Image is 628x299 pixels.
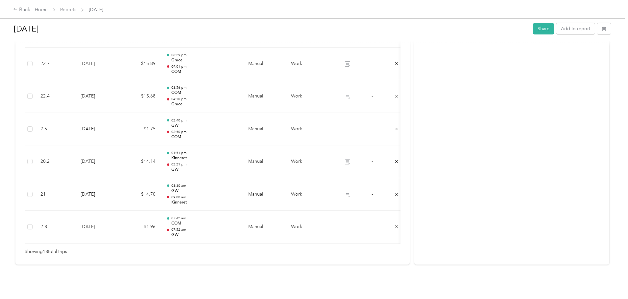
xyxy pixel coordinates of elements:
td: Work [286,178,335,211]
p: 03:56 pm [171,85,238,90]
h1: Aug 2025 [14,21,528,37]
td: Work [286,80,335,113]
td: Manual [243,80,286,113]
span: - [372,159,373,164]
p: 01:51 pm [171,151,238,155]
p: GW [171,167,238,173]
td: Work [286,113,335,146]
p: Kinneret [171,155,238,161]
button: Add to report [556,23,595,34]
td: 2.5 [35,113,75,146]
span: - [372,61,373,66]
td: Work [286,145,335,178]
td: $14.14 [121,145,161,178]
td: 21 [35,178,75,211]
p: COM [171,134,238,140]
p: 07:42 am [171,216,238,221]
td: Manual [243,48,286,80]
p: GW [171,188,238,194]
span: [DATE] [89,6,103,13]
p: 02:21 pm [171,162,238,167]
span: - [372,191,373,197]
a: Reports [60,7,76,12]
p: Kinneret [171,200,238,205]
div: Back [13,6,30,14]
td: $15.68 [121,80,161,113]
td: Manual [243,211,286,244]
p: COM [171,221,238,226]
p: 09:01 pm [171,64,238,69]
td: 20.2 [35,145,75,178]
td: Manual [243,178,286,211]
td: Manual [243,113,286,146]
iframe: Everlance-gr Chat Button Frame [591,262,628,299]
p: Grace [171,57,238,63]
td: $15.89 [121,48,161,80]
td: Work [286,211,335,244]
button: Share [533,23,554,34]
span: - [372,93,373,99]
p: 02:50 pm [171,130,238,134]
p: GW [171,232,238,238]
p: 07:52 am [171,227,238,232]
p: 02:40 pm [171,118,238,123]
span: - [372,224,373,229]
p: COM [171,69,238,75]
td: $1.96 [121,211,161,244]
td: 22.7 [35,48,75,80]
p: 08:30 am [171,183,238,188]
td: [DATE] [75,48,121,80]
td: [DATE] [75,145,121,178]
td: [DATE] [75,80,121,113]
p: COM [171,90,238,96]
p: GW [171,123,238,129]
td: $1.75 [121,113,161,146]
td: [DATE] [75,211,121,244]
span: - [372,126,373,132]
td: 22.4 [35,80,75,113]
p: 09:00 am [171,195,238,200]
a: Home [35,7,48,12]
td: 2.8 [35,211,75,244]
p: 08:29 pm [171,53,238,57]
td: $14.70 [121,178,161,211]
td: [DATE] [75,113,121,146]
p: 04:30 pm [171,97,238,101]
p: Grace [171,101,238,107]
td: Work [286,48,335,80]
td: [DATE] [75,178,121,211]
span: Showing 18 total trips [25,248,67,255]
td: Manual [243,145,286,178]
